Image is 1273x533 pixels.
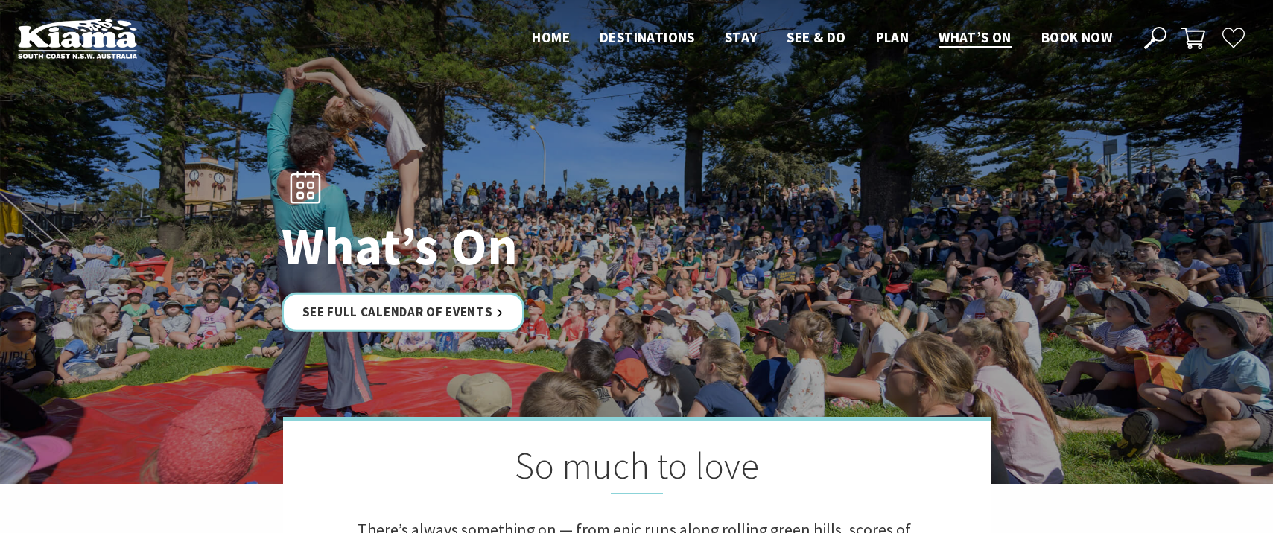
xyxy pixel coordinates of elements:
[939,28,1012,46] span: What’s On
[600,28,695,46] span: Destinations
[787,28,845,46] span: See & Do
[358,444,916,494] h2: So much to love
[18,18,137,59] img: Kiama Logo
[517,26,1127,51] nav: Main Menu
[876,28,909,46] span: Plan
[725,28,758,46] span: Stay
[1041,28,1112,46] span: Book now
[532,28,570,46] span: Home
[282,293,525,332] a: See Full Calendar of Events
[282,217,702,275] h1: What’s On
